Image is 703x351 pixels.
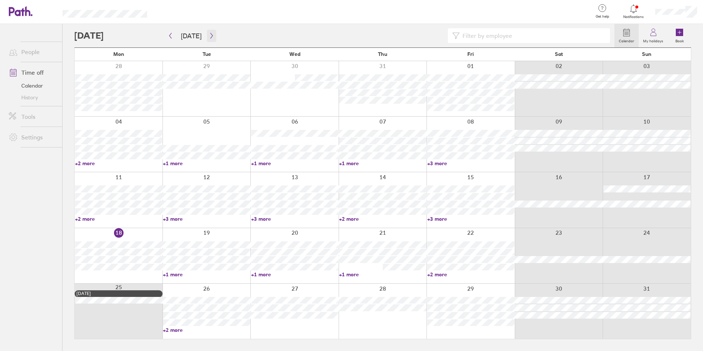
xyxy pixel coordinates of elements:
span: Wed [289,51,300,57]
a: Calendar [614,24,639,47]
a: History [3,92,62,103]
a: People [3,45,62,59]
a: +1 more [163,271,250,278]
a: +3 more [251,216,338,222]
a: +1 more [339,271,426,278]
a: +2 more [75,160,162,167]
input: Filter by employee [460,29,606,43]
span: Notifications [622,15,646,19]
a: Time off [3,65,62,80]
a: My holidays [639,24,668,47]
a: +1 more [339,160,426,167]
a: +2 more [163,327,250,333]
span: Sun [642,51,652,57]
a: Notifications [622,4,646,19]
a: +1 more [251,271,338,278]
a: +3 more [427,216,514,222]
a: Calendar [3,80,62,92]
a: +1 more [251,160,338,167]
a: +2 more [75,216,162,222]
a: +1 more [163,160,250,167]
a: Book [668,24,691,47]
a: Tools [3,109,62,124]
a: +3 more [163,216,250,222]
span: Mon [113,51,124,57]
span: Tue [203,51,211,57]
label: Calendar [614,37,639,43]
a: +2 more [427,271,514,278]
span: Sat [555,51,563,57]
button: [DATE] [175,30,207,42]
label: Book [671,37,688,43]
a: +3 more [427,160,514,167]
label: My holidays [639,37,668,43]
span: Thu [378,51,387,57]
a: Settings [3,130,62,145]
span: Get help [590,14,614,19]
span: Fri [467,51,474,57]
a: +2 more [339,216,426,222]
div: [DATE] [76,291,161,296]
